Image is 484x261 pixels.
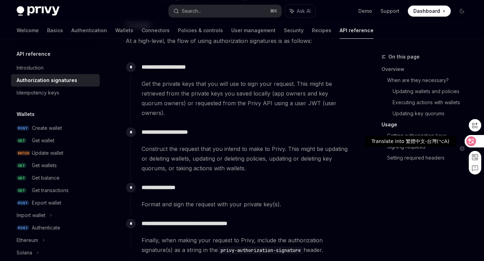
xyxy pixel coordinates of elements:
a: Idempotency keys [11,87,100,99]
span: POST [17,225,29,231]
span: Construct the request that you intend to make to Privy. This might be updating or deleting wallet... [142,144,349,173]
a: Recipes [312,22,331,39]
a: GETGet balance [11,172,100,184]
a: GETGet wallets [11,159,100,172]
span: POST [17,200,29,206]
code: privy-authorization-signature [218,246,304,254]
div: Ethereum [17,236,38,244]
a: Setting required headers [387,152,473,163]
span: GET [17,188,26,193]
button: Toggle dark mode [456,6,467,17]
span: Finally, when making your request to Privy, include the authorization signature(s) as a string in... [142,235,349,255]
a: Executing actions with wallets [393,97,473,108]
div: Import wallet [17,211,45,219]
div: Introduction [17,64,44,72]
div: Export wallet [32,199,61,207]
img: dark logo [17,6,60,16]
span: Ask AI [297,8,311,15]
a: Updating key quorums [393,108,473,119]
a: POSTExport wallet [11,197,100,209]
a: Connectors [142,22,170,39]
a: Dashboard [408,6,451,17]
a: Authentication [71,22,107,39]
a: User management [231,22,276,39]
a: Support [380,8,400,15]
a: Wallets [115,22,133,39]
a: When are they necessary? [387,75,473,86]
a: POSTCreate wallet [11,122,100,134]
a: GETGet wallet [11,134,100,147]
a: Authorization signatures [11,74,100,87]
button: Search...⌘K [169,5,281,17]
a: Welcome [17,22,39,39]
span: GET [17,175,26,181]
div: Get balance [32,174,60,182]
div: Format and sign the request with your private key(s). [142,199,349,209]
h5: API reference [17,50,51,58]
div: Search... [182,7,201,15]
div: Update wallet [32,149,63,157]
span: GET [17,138,26,143]
div: Get wallet [32,136,54,145]
h5: Wallets [17,110,35,118]
div: Create wallet [32,124,62,132]
span: Dashboard [413,8,440,15]
a: Getting authorization keys [387,130,473,141]
a: Introduction [11,62,100,74]
a: Policies & controls [178,22,223,39]
a: Basics [47,22,63,39]
a: Demo [358,8,372,15]
div: Authorization signatures [17,76,77,84]
span: On this page [388,53,420,61]
div: Idempotency keys [17,89,59,97]
a: Updating wallets and policies [393,86,473,97]
span: ⌘ K [270,8,277,14]
a: Usage [382,119,473,130]
a: Security [284,22,304,39]
div: Authenticate [32,224,60,232]
a: API reference [340,22,374,39]
span: At a high-level, the flow of using authorization signatures is as follows: [126,36,350,46]
a: POSTAuthenticate [11,222,100,234]
button: Ask AI [285,5,315,17]
div: Get wallets [32,161,57,170]
span: GET [17,163,26,168]
a: Overview [382,64,473,75]
span: POST [17,126,29,131]
a: PATCHUpdate wallet [11,147,100,159]
span: Get the private keys that you will use to sign your request. This might be retrieved from the pri... [142,79,349,118]
a: GETGet transactions [11,184,100,197]
span: PATCH [17,151,30,156]
div: Solana [17,249,32,257]
div: Get transactions [32,186,69,195]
